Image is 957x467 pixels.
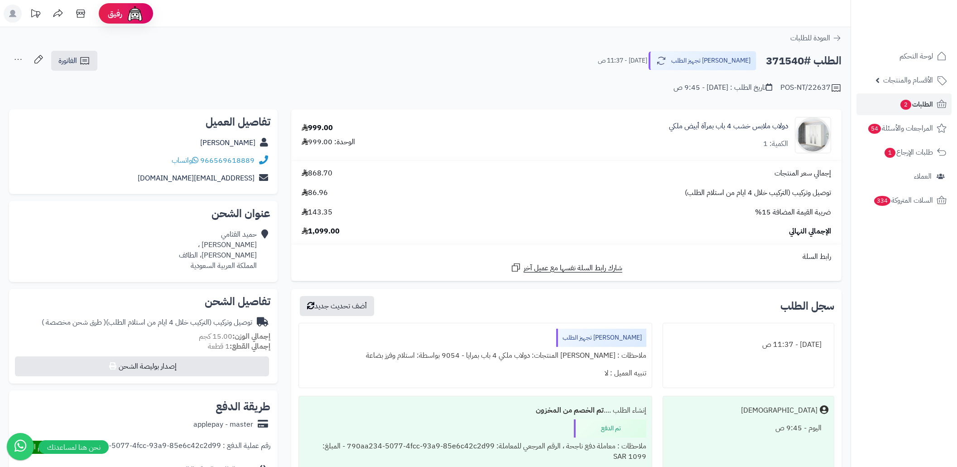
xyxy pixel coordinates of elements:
span: لوحة التحكم [899,50,933,63]
button: [PERSON_NAME] تجهيز الطلب [649,51,756,70]
strong: إجمالي القطع: [230,341,270,352]
span: العملاء [914,170,932,183]
div: 999.00 [302,123,333,133]
span: توصيل وتركيب (التركيب خلال 4 ايام من استلام الطلب) [685,188,831,198]
span: طلبات الإرجاع [884,146,933,159]
span: رفيق [108,8,122,19]
a: طلبات الإرجاع1 [856,141,952,163]
div: اليوم - 9:45 ص [668,419,828,437]
h2: طريقة الدفع [216,401,270,412]
span: ضريبة القيمة المضافة 15% [755,207,831,218]
span: ( طرق شحن مخصصة ) [42,317,106,328]
span: 2 [900,100,911,110]
div: توصيل وتركيب (التركيب خلال 4 ايام من استلام الطلب) [42,317,252,328]
span: 86.96 [302,188,328,198]
span: 868.70 [302,168,332,179]
div: [DATE] - 11:37 ص [668,336,828,354]
h2: الطلب #371540 [766,52,842,70]
span: الفاتورة [58,55,77,66]
span: 1 [885,148,895,158]
div: رابط السلة [295,252,838,262]
div: POS-NT/22637 [780,83,842,93]
small: 1 قطعة [208,341,270,352]
a: المراجعات والأسئلة54 [856,117,952,139]
a: دولاب ملابس خشب 4 باب بمرآة أبيض ملكي [669,121,788,131]
h2: تفاصيل العميل [16,117,270,127]
span: إجمالي سعر المنتجات [774,168,831,179]
div: تم الدفع [574,419,646,438]
a: شارك رابط السلة نفسها مع عميل آخر [510,262,622,273]
span: الأقسام والمنتجات [883,74,933,87]
a: واتساب [172,155,198,166]
img: ai-face.png [126,5,144,23]
span: السلات المتروكة [873,194,933,207]
span: الطلبات [899,98,933,111]
small: [DATE] - 11:37 ص [598,56,647,65]
span: 1,099.00 [302,226,340,237]
a: [PERSON_NAME] [200,137,255,148]
a: الطلبات2 [856,93,952,115]
a: 966569618889 [200,155,255,166]
img: 1733065084-1-90x90.jpg [795,117,831,153]
div: [PERSON_NAME] تجهيز الطلب [556,329,646,347]
button: أضف تحديث جديد [300,296,374,316]
div: applepay - master [193,419,253,430]
a: تحديثات المنصة [24,5,47,25]
div: رقم عملية الدفع : 790aa234-5077-4fcc-93a9-85e6c42c2d99 [73,441,270,454]
a: الفاتورة [51,51,97,71]
span: 334 [874,196,890,206]
div: [DEMOGRAPHIC_DATA] [741,405,818,416]
div: تنبيه العميل : لا [304,365,646,382]
div: حميد القثامي [PERSON_NAME] ، [PERSON_NAME]، الطائف المملكة العربية السعودية [179,229,257,271]
span: 143.35 [302,207,332,218]
h2: عنوان الشحن [16,208,270,219]
a: [EMAIL_ADDRESS][DOMAIN_NAME] [138,173,255,184]
a: لوحة التحكم [856,45,952,67]
h3: سجل الطلب [780,301,834,311]
div: إنشاء الطلب .... [304,402,646,419]
button: إصدار بوليصة الشحن [15,356,269,376]
div: الوحدة: 999.00 [302,137,355,147]
img: logo-2.png [895,23,948,42]
span: الإجمالي النهائي [789,226,831,237]
div: ملاحظات : معاملة دفع ناجحة ، الرقم المرجعي للمعاملة: 790aa234-5077-4fcc-93a9-85e6c42c2d99 - المبل... [304,438,646,466]
strong: إجمالي الوزن: [232,331,270,342]
span: 54 [868,124,881,134]
a: العودة للطلبات [790,33,842,44]
span: العودة للطلبات [790,33,830,44]
span: شارك رابط السلة نفسها مع عميل آخر [524,263,622,273]
h2: تفاصيل الشحن [16,296,270,307]
div: الكمية: 1 [763,139,788,149]
b: تم الخصم من المخزون [536,405,604,416]
div: ملاحظات : [PERSON_NAME] المنتجات: دولاب ملكي 4 باب بمرايا - 9054 بواسطة: استلام وفرز بضاعة [304,347,646,365]
small: 15.00 كجم [199,331,270,342]
a: السلات المتروكة334 [856,190,952,211]
div: تاريخ الطلب : [DATE] - 9:45 ص [673,83,772,93]
span: المراجعات والأسئلة [867,122,933,135]
a: العملاء [856,165,952,187]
